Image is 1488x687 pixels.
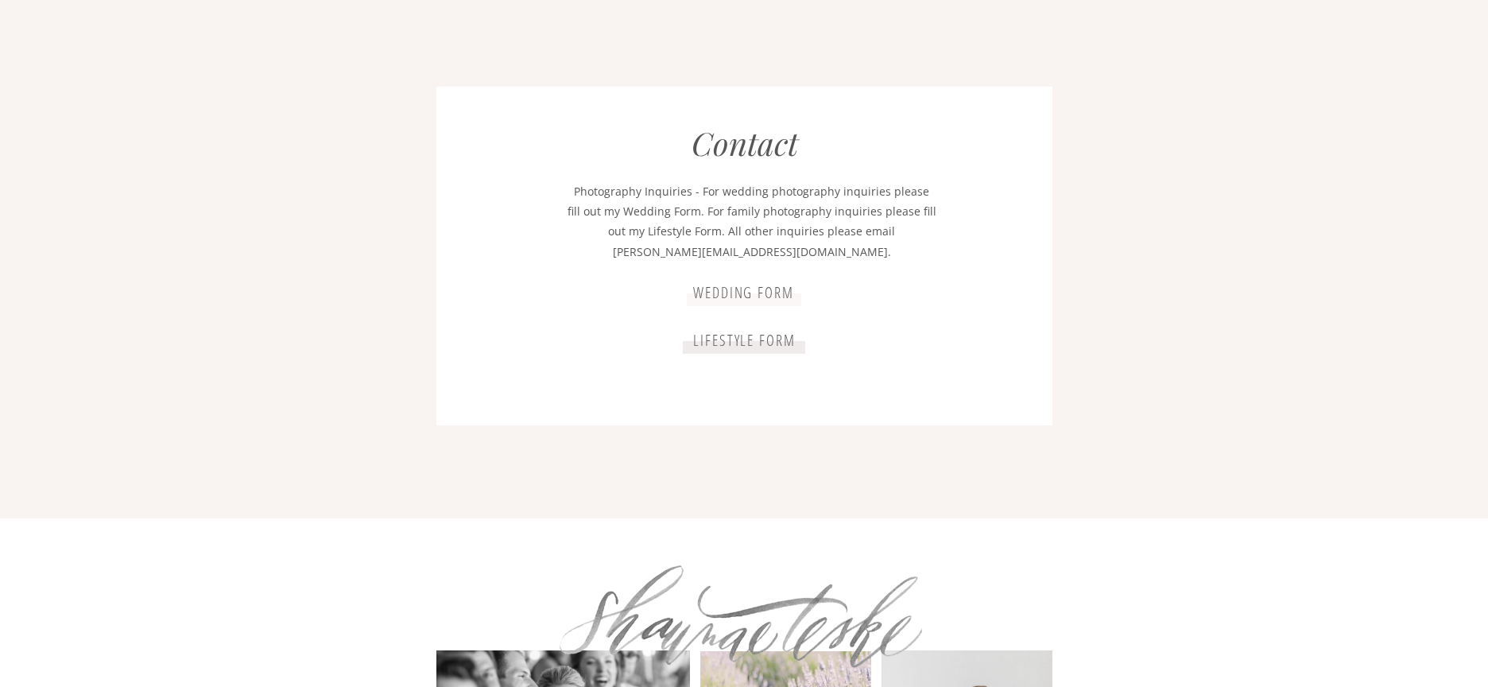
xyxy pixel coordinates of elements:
[683,124,806,163] h2: Contact
[684,332,804,348] a: lifestyle form
[687,284,800,301] a: wedding form
[567,181,936,264] p: Photography Inquiries - For wedding photography inquiries please fill out my Wedding Form. For fa...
